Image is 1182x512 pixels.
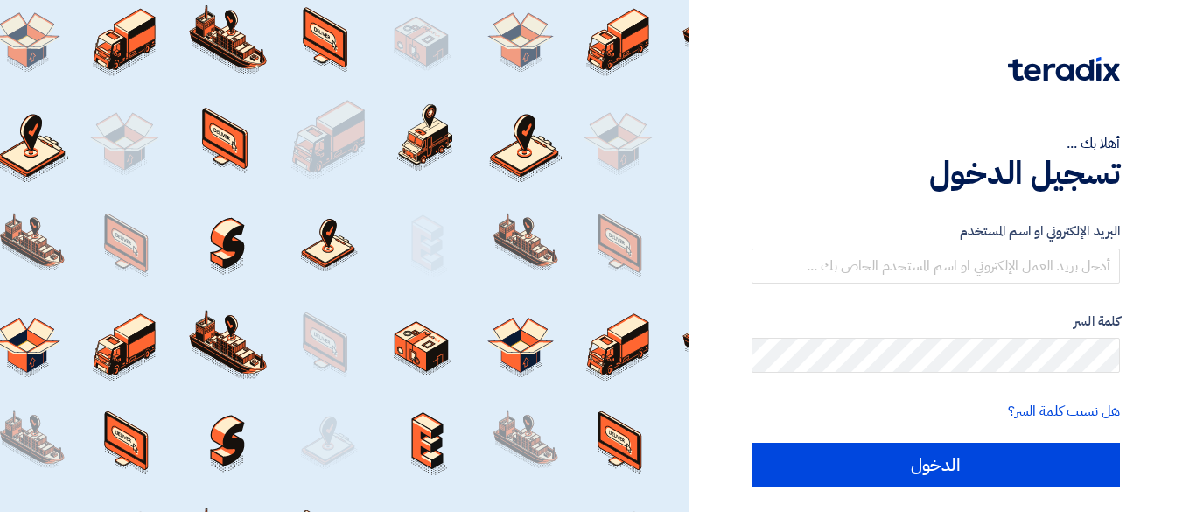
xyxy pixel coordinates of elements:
label: كلمة السر [752,312,1120,332]
input: الدخول [752,443,1120,487]
a: هل نسيت كلمة السر؟ [1008,401,1120,422]
h1: تسجيل الدخول [752,154,1120,193]
input: أدخل بريد العمل الإلكتروني او اسم المستخدم الخاص بك ... [752,249,1120,284]
label: البريد الإلكتروني او اسم المستخدم [752,221,1120,242]
div: أهلا بك ... [752,133,1120,154]
img: Teradix logo [1008,57,1120,81]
